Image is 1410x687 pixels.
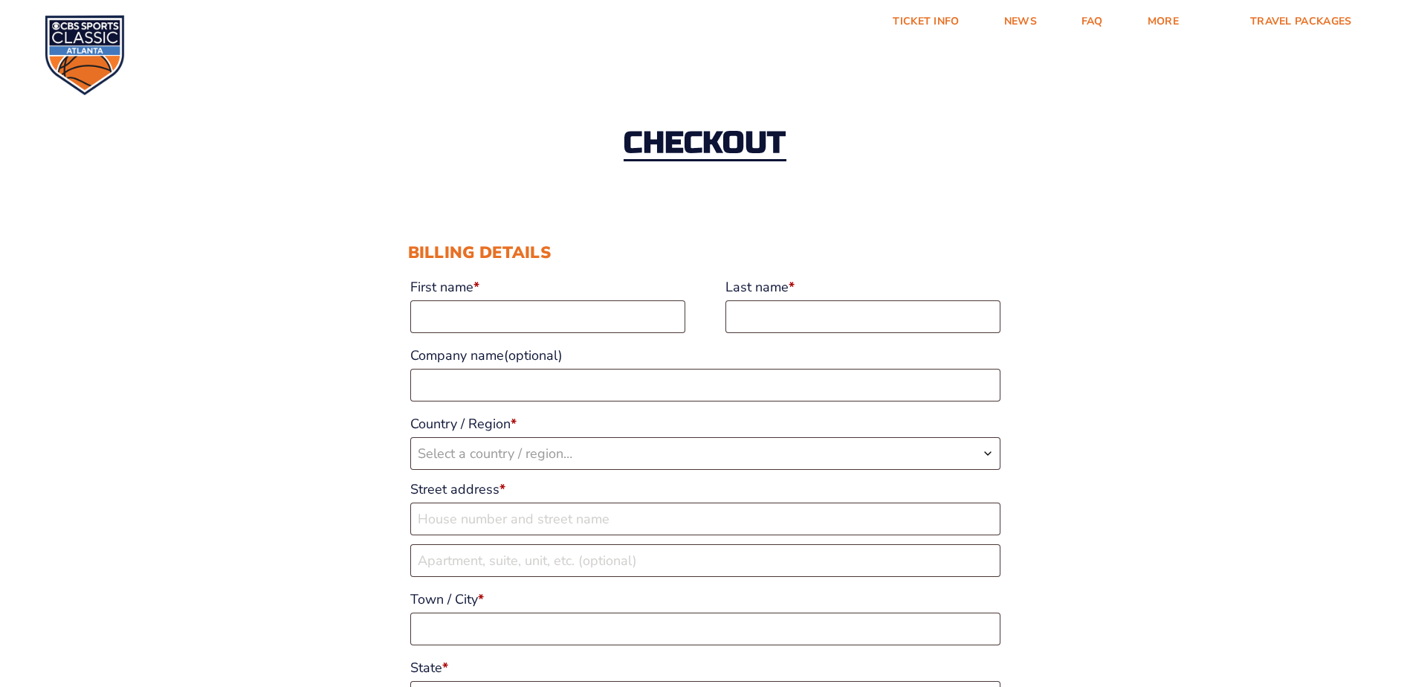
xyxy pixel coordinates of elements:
input: House number and street name [410,503,1000,535]
label: First name [410,274,685,300]
span: Select a country / region… [418,445,572,462]
img: CBS Sports Classic [45,15,125,95]
h3: Billing details [408,243,1003,262]
span: (optional) [504,346,563,364]
h2: Checkout [624,128,786,161]
label: Street address [410,476,1000,503]
span: Country / Region [410,437,1000,470]
label: Last name [725,274,1000,300]
label: Company name [410,342,1000,369]
label: Country / Region [410,410,1000,437]
label: Town / City [410,586,1000,613]
label: State [410,654,1000,681]
input: Apartment, suite, unit, etc. (optional) [410,544,1000,577]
